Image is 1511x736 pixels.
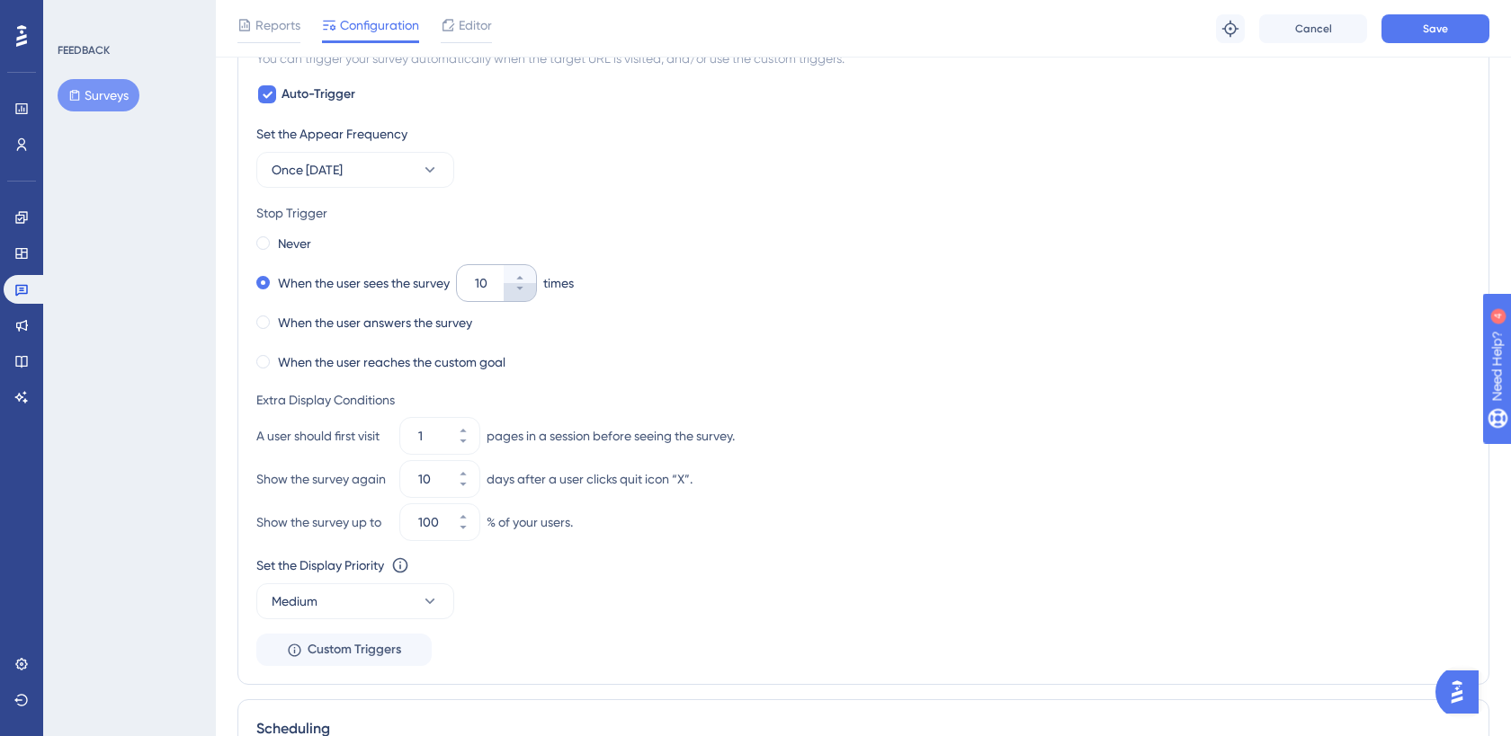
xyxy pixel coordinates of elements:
[58,79,139,111] button: Surveys
[1259,14,1367,43] button: Cancel
[308,639,401,661] span: Custom Triggers
[272,159,343,181] span: Once [DATE]
[543,272,574,294] div: times
[278,351,505,373] label: When the user reaches the custom goal
[487,511,573,533] div: % of your users.
[256,554,384,576] div: Set the Display Priority
[1423,22,1448,36] span: Save
[256,389,1471,411] div: Extra Display Conditions
[256,425,393,447] div: A user should first visit
[256,468,393,490] div: Show the survey again
[272,590,317,612] span: Medium
[58,43,110,58] div: FEEDBACK
[256,123,1471,145] div: Set the Appear Frequency
[1295,22,1332,36] span: Cancel
[1435,665,1489,719] iframe: UserGuiding AI Assistant Launcher
[256,583,454,619] button: Medium
[255,14,300,36] span: Reports
[278,233,311,254] label: Never
[487,425,735,447] div: pages in a session before seeing the survey.
[256,634,432,666] button: Custom Triggers
[340,14,419,36] span: Configuration
[256,152,454,188] button: Once [DATE]
[256,511,393,533] div: Show the survey up to
[125,9,130,23] div: 4
[42,4,112,26] span: Need Help?
[1381,14,1489,43] button: Save
[256,48,1471,69] div: You can trigger your survey automatically when the target URL is visited, and/or use the custom t...
[282,84,355,105] span: Auto-Trigger
[487,468,693,490] div: days after a user clicks quit icon “X”.
[278,272,450,294] label: When the user sees the survey
[459,14,492,36] span: Editor
[278,312,472,333] label: When the user answers the survey
[256,202,1471,224] div: Stop Trigger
